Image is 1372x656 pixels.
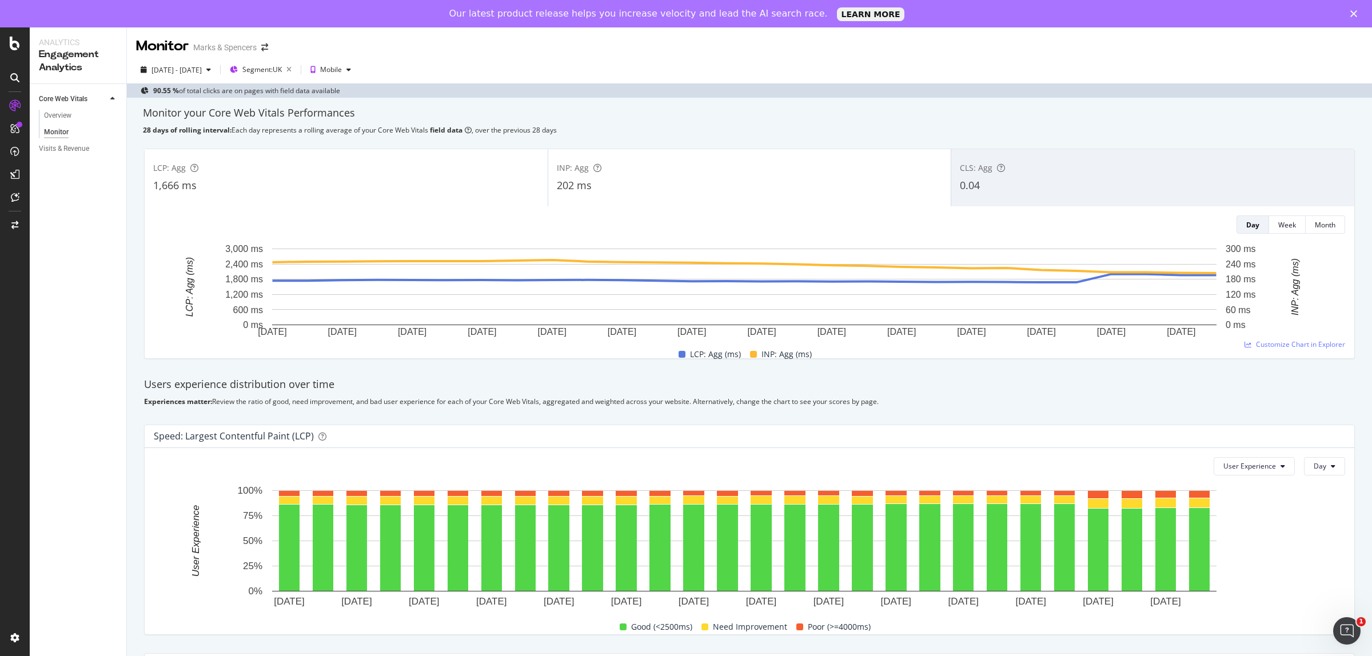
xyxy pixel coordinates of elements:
[1350,10,1362,17] div: Close
[817,327,846,337] text: [DATE]
[808,620,871,634] span: Poor (>=4000ms)
[306,61,356,79] button: Mobile
[320,66,342,73] div: Mobile
[243,320,263,330] text: 0 ms
[144,397,212,406] b: Experiences matter:
[761,347,812,361] span: INP: Agg (ms)
[1357,617,1366,626] span: 1
[608,327,636,337] text: [DATE]
[143,125,1356,135] div: Each day represents a rolling average of your Core Web Vitals , over the previous 28 days
[960,162,992,173] span: CLS: Agg
[153,178,197,192] span: 1,666 ms
[274,596,305,607] text: [DATE]
[1150,596,1181,607] text: [DATE]
[881,596,912,607] text: [DATE]
[154,485,1334,611] svg: A chart.
[341,596,372,607] text: [DATE]
[430,125,462,135] b: field data
[679,596,709,607] text: [DATE]
[190,505,201,577] text: User Experience
[193,42,257,53] div: Marks & Spencers
[1315,220,1335,230] div: Month
[144,377,1355,392] div: Users experience distribution over time
[468,327,496,337] text: [DATE]
[1226,320,1246,330] text: 0 ms
[154,243,1334,338] div: A chart.
[1097,327,1126,337] text: [DATE]
[837,7,905,21] a: LEARN MORE
[1306,215,1345,234] button: Month
[154,430,314,442] div: Speed: Largest Contentful Paint (LCP)
[44,110,118,122] a: Overview
[225,259,263,269] text: 2,400 ms
[261,43,268,51] div: arrow-right-arrow-left
[960,178,980,192] span: 0.04
[153,86,179,95] b: 90.55 %
[243,535,262,546] text: 50%
[39,37,117,48] div: Analytics
[39,143,89,155] div: Visits & Revenue
[957,327,986,337] text: [DATE]
[248,586,262,597] text: 0%
[557,162,589,173] span: INP: Agg
[449,8,828,19] div: Our latest product release helps you increase velocity and lead the AI search race.
[1256,339,1345,349] span: Customize Chart in Explorer
[136,61,216,79] button: [DATE] - [DATE]
[1214,457,1295,475] button: User Experience
[225,274,263,284] text: 1,800 ms
[144,397,1355,406] div: Review the ratio of good, need improvement, and bad user experience for each of your Core Web Vit...
[713,620,787,634] span: Need Improvement
[476,596,507,607] text: [DATE]
[813,596,844,607] text: [DATE]
[677,327,706,337] text: [DATE]
[1245,339,1345,349] a: Customize Chart in Explorer
[1226,244,1255,254] text: 300 ms
[225,61,296,79] button: Segment:UK
[1226,290,1255,299] text: 120 ms
[887,327,916,337] text: [DATE]
[398,327,426,337] text: [DATE]
[238,485,262,496] text: 100%
[242,65,282,74] span: Segment: UK
[39,143,118,155] a: Visits & Revenue
[143,125,232,135] b: 28 days of rolling interval:
[233,305,263,315] text: 600 ms
[1223,461,1276,471] span: User Experience
[747,327,776,337] text: [DATE]
[1083,596,1114,607] text: [DATE]
[1226,305,1251,315] text: 60 ms
[1314,461,1326,471] span: Day
[143,106,1356,121] div: Monitor your Core Web Vitals Performances
[1304,457,1345,475] button: Day
[409,596,440,607] text: [DATE]
[328,327,357,337] text: [DATE]
[1278,220,1296,230] div: Week
[243,561,262,571] text: 25%
[1027,327,1056,337] text: [DATE]
[690,347,741,361] span: LCP: Agg (ms)
[225,244,263,254] text: 3,000 ms
[631,620,692,634] span: Good (<2500ms)
[1246,220,1259,230] div: Day
[1290,258,1300,315] text: INP: Agg (ms)
[537,327,566,337] text: [DATE]
[611,596,642,607] text: [DATE]
[225,290,263,299] text: 1,200 ms
[1015,596,1046,607] text: [DATE]
[1269,215,1306,234] button: Week
[1237,215,1269,234] button: Day
[1226,274,1255,284] text: 180 ms
[243,510,262,521] text: 75%
[136,37,189,56] div: Monitor
[1333,617,1361,645] iframe: Intercom live chat
[544,596,575,607] text: [DATE]
[39,93,87,105] div: Core Web Vitals
[153,86,340,95] div: of total clicks are on pages with field data available
[44,126,69,138] div: Monitor
[39,48,117,74] div: Engagement Analytics
[185,257,194,317] text: LCP: Agg (ms)
[746,596,777,607] text: [DATE]
[44,126,118,138] a: Monitor
[44,110,71,122] div: Overview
